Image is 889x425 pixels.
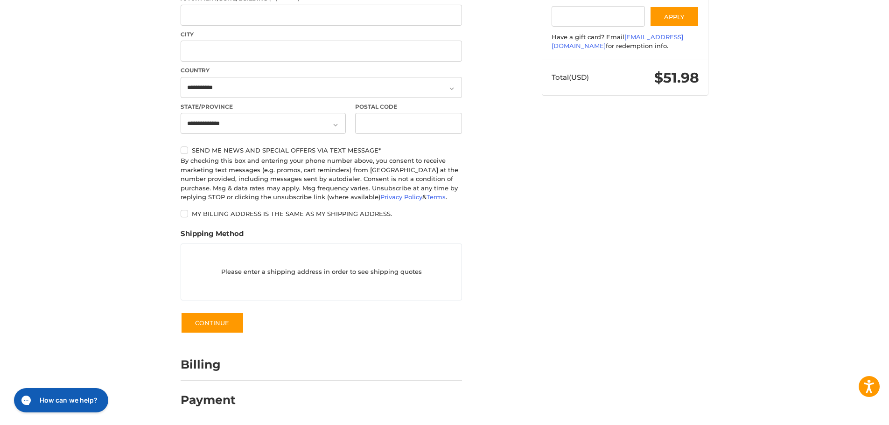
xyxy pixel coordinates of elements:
[552,33,699,51] div: Have a gift card? Email for redemption info.
[181,393,236,407] h2: Payment
[552,73,589,82] span: Total (USD)
[181,156,462,202] div: By checking this box and entering your phone number above, you consent to receive marketing text ...
[181,263,462,281] p: Please enter a shipping address in order to see shipping quotes
[181,229,244,244] legend: Shipping Method
[181,312,244,334] button: Continue
[181,103,346,111] label: State/Province
[650,6,699,27] button: Apply
[355,103,462,111] label: Postal Code
[654,69,699,86] span: $51.98
[380,193,422,201] a: Privacy Policy
[427,193,446,201] a: Terms
[9,385,111,416] iframe: Gorgias live chat messenger
[552,6,645,27] input: Gift Certificate or Coupon Code
[181,66,462,75] label: Country
[181,146,462,154] label: Send me news and special offers via text message*
[181,210,462,217] label: My billing address is the same as my shipping address.
[181,357,235,372] h2: Billing
[181,30,462,39] label: City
